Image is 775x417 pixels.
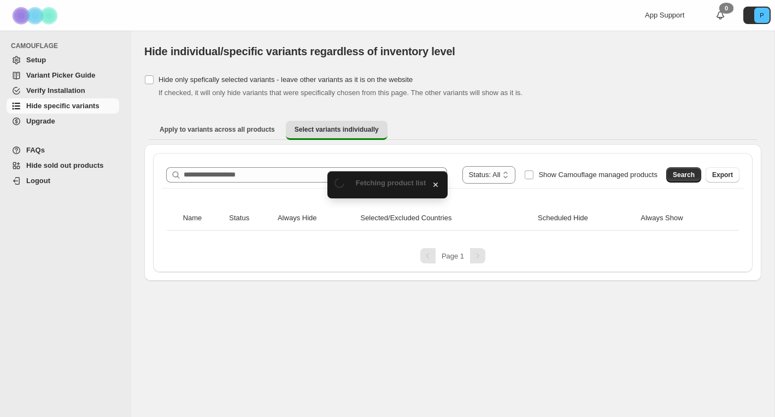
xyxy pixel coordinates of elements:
text: P [760,12,764,19]
span: Variant Picker Guide [26,71,95,79]
a: Hide specific variants [7,98,119,114]
span: Hide only spefically selected variants - leave other variants as it is on the website [158,75,413,84]
a: 0 [715,10,726,21]
th: Always Show [637,206,726,231]
span: CAMOUFLAGE [11,42,124,50]
a: Logout [7,173,119,189]
button: Apply to variants across all products [151,121,284,138]
span: App Support [645,11,684,19]
button: Search [666,167,701,183]
th: Always Hide [274,206,357,231]
button: Export [706,167,739,183]
span: Apply to variants across all products [160,125,275,134]
button: Avatar with initials P [743,7,771,24]
img: Camouflage [9,1,63,31]
span: If checked, it will only hide variants that were specifically chosen from this page. The other va... [158,89,522,97]
a: FAQs [7,143,119,158]
span: Fetching product list [356,179,426,187]
span: Setup [26,56,46,64]
span: Search [673,171,695,179]
th: Scheduled Hide [535,206,637,231]
th: Name [180,206,226,231]
span: FAQs [26,146,45,154]
span: Verify Installation [26,86,85,95]
div: 0 [719,3,733,14]
span: Hide individual/specific variants regardless of inventory level [144,45,455,57]
span: Avatar with initials P [754,8,770,23]
a: Verify Installation [7,83,119,98]
span: Select variants individually [295,125,379,134]
th: Status [226,206,274,231]
th: Selected/Excluded Countries [357,206,535,231]
a: Setup [7,52,119,68]
span: Hide specific variants [26,102,99,110]
a: Hide sold out products [7,158,119,173]
span: Export [712,171,733,179]
span: Logout [26,177,50,185]
a: Variant Picker Guide [7,68,119,83]
div: Select variants individually [144,144,761,281]
span: Page 1 [442,252,464,260]
nav: Pagination [162,248,744,263]
span: Upgrade [26,117,55,125]
button: Select variants individually [286,121,387,140]
span: Hide sold out products [26,161,104,169]
span: Show Camouflage managed products [538,171,657,179]
a: Upgrade [7,114,119,129]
